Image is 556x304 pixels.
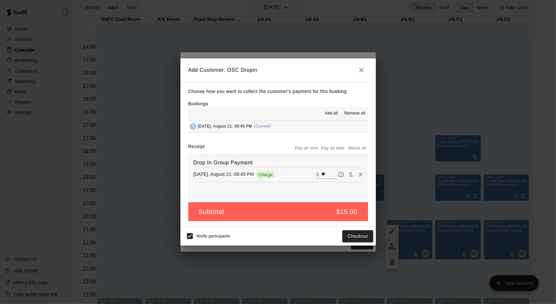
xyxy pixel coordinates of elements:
[188,101,208,106] label: Bookings
[188,122,198,131] button: Added - Collect Payment
[317,171,319,178] p: $
[198,124,252,129] span: [DATE], August 21: 08:45 PM
[188,120,368,132] button: Added - Collect Payment[DATE], August 21: 08:45 PM(Current)
[336,171,346,177] span: Pay later
[193,159,363,167] h6: Drop In Group Payment
[188,87,368,96] p: Choose how you want to collect the customer's payment for this booking
[342,230,373,242] button: Checkout
[193,171,254,177] p: [DATE], August 21: 08:45 PM
[325,110,338,117] span: Add all
[180,58,376,82] h2: Add Customer: OSC Dropin
[320,143,347,153] button: Pay all later
[336,207,358,216] h5: $15.00
[342,108,368,119] button: Remove all
[347,143,368,153] button: Waive all
[197,234,230,239] span: Notify participants
[346,171,356,177] span: Waive payment
[293,143,320,153] button: Pay all now
[321,108,342,119] button: Add all
[199,207,224,216] h5: Subtotal
[344,110,365,117] span: Remove all
[188,143,205,153] label: Receipt
[356,170,365,179] button: Remove
[254,124,271,129] span: (Current)
[256,172,275,177] span: Charge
